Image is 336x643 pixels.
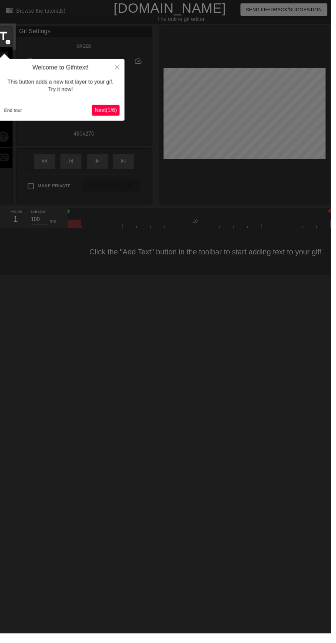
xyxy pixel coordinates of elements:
[96,109,119,115] span: Next ( 1 / 6 )
[111,60,127,76] button: Close
[1,65,121,73] h4: Welcome to Gifntext!
[1,73,121,102] div: This button adds a new text layer to your gif. Try it now!
[1,107,25,117] button: End tour
[93,106,121,117] button: Next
